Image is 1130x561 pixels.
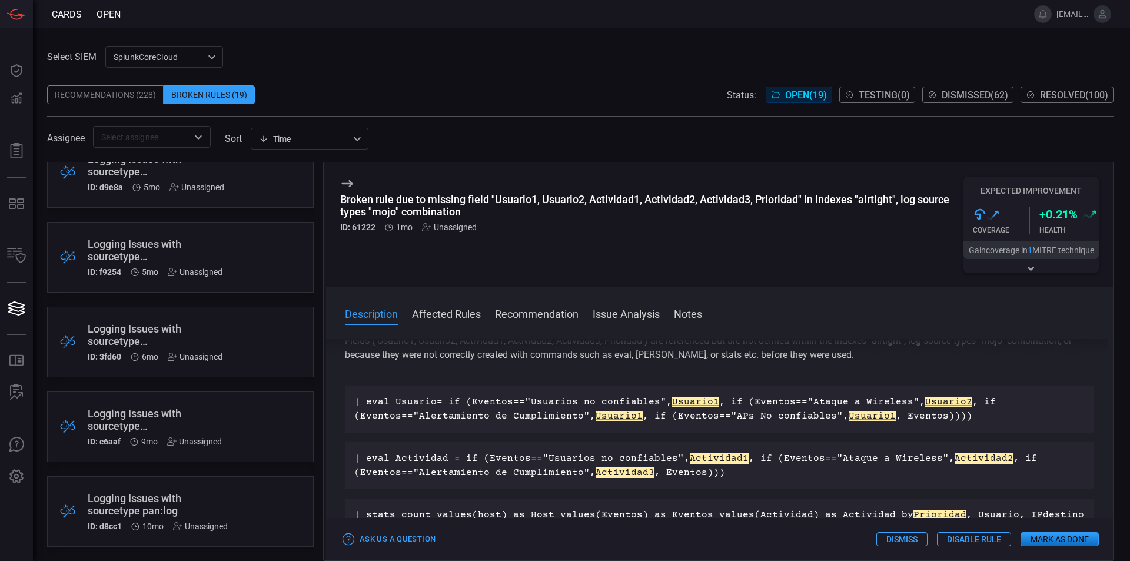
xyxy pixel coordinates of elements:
[1056,9,1089,19] span: [EMAIL_ADDRESS][DOMAIN_NAME]
[88,267,121,277] h5: ID: f9254
[839,87,915,103] button: Testing(0)
[173,522,228,531] div: Unassigned
[963,241,1099,259] button: Gaincoverage in1MITRE technique
[1040,89,1108,101] span: Resolved ( 100 )
[596,467,654,478] em: Actividad3
[168,352,222,361] div: Unassigned
[354,395,1085,423] p: | eval Usuario= if (Eventos=="Usuarios no confiables", , if (Eventos=="Ataque a Wireless", , if (...
[47,51,97,62] label: Select SIEM
[1039,226,1099,234] div: Health
[142,352,158,361] span: Mar 13, 2025 3:19 AM
[259,133,350,145] div: Time
[88,492,228,517] div: Logging Issues with sourcetype pan:log
[727,89,756,101] span: Status:
[141,437,158,446] span: Dec 10, 2024 8:44 AM
[144,182,160,192] span: Apr 21, 2025 12:16 AM
[2,57,31,85] button: Dashboard
[937,532,1011,546] button: Disable Rule
[925,397,972,407] em: Usuario2
[164,85,255,104] div: Broken Rules (19)
[785,89,827,101] span: Open ( 19 )
[168,267,222,277] div: Unassigned
[422,223,477,232] div: Unassigned
[88,522,122,531] h5: ID: d8cc1
[142,522,164,531] span: Oct 29, 2024 3:11 PM
[412,306,481,320] button: Affected Rules
[922,87,1013,103] button: Dismissed(62)
[1021,532,1099,546] button: Mark as Done
[47,132,85,144] span: Assignee
[169,182,224,192] div: Unassigned
[2,431,31,459] button: Ask Us A Question
[2,242,31,270] button: Inventory
[354,452,1085,480] p: | eval Actividad = if (Eventos=="Usuarios no confiables", , if (Eventos=="Ataque a Wireless", , i...
[2,294,31,323] button: Cards
[88,238,234,263] div: Logging Issues with sourcetype bluecoat:proxysg:customclient
[396,223,413,232] span: Aug 07, 2025 7:12 AM
[849,411,896,421] em: Usuario1
[88,437,121,446] h5: ID: c6aaf
[674,306,702,320] button: Notes
[913,510,966,520] em: Prioridad
[88,153,234,178] div: Logging Issues with sourcetype bluecoat:proxysg:customclient
[190,129,207,145] button: Open
[52,9,82,20] span: Cards
[593,306,660,320] button: Issue Analysis
[2,463,31,491] button: Preferences
[97,130,188,144] input: Select assignee
[859,89,910,101] span: Testing ( 0 )
[97,9,121,20] span: open
[1039,207,1078,221] h3: + 0.21 %
[88,182,123,192] h5: ID: d9e8a
[2,190,31,218] button: MITRE - Detection Posture
[495,306,579,320] button: Recommendation
[114,51,204,63] p: SplunkCoreCloud
[2,347,31,375] button: Rule Catalog
[47,85,164,104] div: Recommendations (228)
[766,87,832,103] button: Open(19)
[596,411,643,421] em: Usuario1
[690,453,749,464] em: Actividad1
[1028,245,1032,255] span: 1
[963,186,1099,195] h5: Expected Improvement
[672,397,719,407] em: Usuario1
[345,306,398,320] button: Description
[876,532,928,546] button: Dismiss
[340,223,375,232] h5: ID: 61222
[142,267,158,277] span: Apr 14, 2025 3:48 AM
[88,407,228,432] div: Logging Issues with sourcetype symantec:ep:proactive:file
[1021,87,1114,103] button: Resolved(100)
[2,85,31,113] button: Detections
[2,137,31,165] button: Reports
[88,352,121,361] h5: ID: 3fd60
[340,193,963,218] div: Broken rule due to missing field "Usuario1, Usuario2, Actividad1, Actividad2, Actividad3, Priorid...
[167,437,222,446] div: Unassigned
[88,323,228,347] div: Logging Issues with sourcetype imperva:waf:system:cef
[942,89,1008,101] span: Dismissed ( 62 )
[2,379,31,407] button: ALERT ANALYSIS
[354,508,1085,536] p: | stats count values(host) as Host values(Eventos) as Eventos values(Actividad) as Actividad by ,...
[955,453,1013,464] em: Actividad2
[973,226,1029,234] div: Coverage
[340,530,438,549] button: Ask Us a Question
[225,133,242,144] label: sort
